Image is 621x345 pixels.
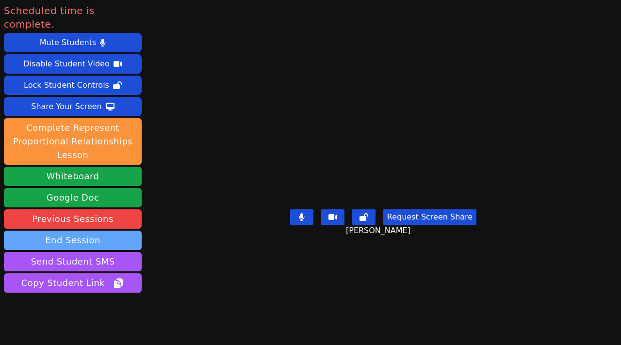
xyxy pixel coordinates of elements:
button: Lock Student Controls [4,76,142,95]
button: Whiteboard [4,167,142,186]
span: [PERSON_NAME] [346,225,413,236]
span: Scheduled time is complete. [4,4,142,31]
a: Google Doc [4,188,142,207]
button: Share Your Screen [4,97,142,116]
div: Lock Student Controls [24,78,109,93]
a: Previous Sessions [4,209,142,229]
button: Disable Student Video [4,54,142,74]
div: Mute Students [40,35,96,50]
button: Request Screen Share [383,209,476,225]
button: Mute Students [4,33,142,52]
button: Complete Represent Proportional Relationships Lesson [4,118,142,165]
div: Share Your Screen [31,99,102,114]
span: Copy Student Link [21,276,124,290]
div: Disable Student Video [23,56,109,72]
button: Copy Student Link [4,273,142,293]
button: End Session [4,231,142,250]
button: Send Student SMS [4,252,142,271]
